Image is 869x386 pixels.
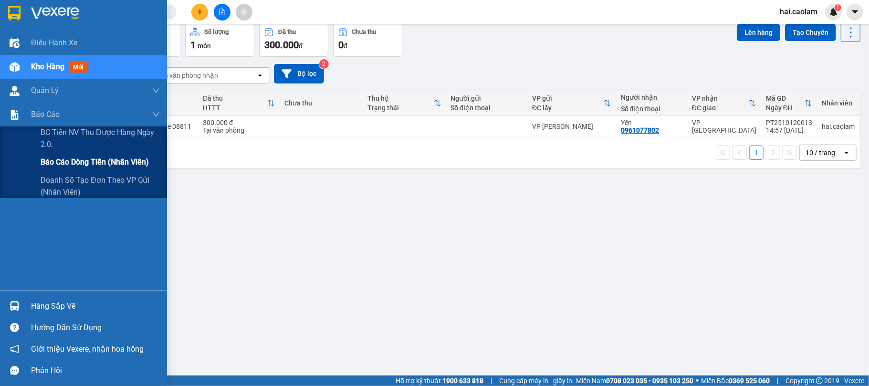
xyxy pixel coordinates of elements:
sup: 2 [319,59,329,69]
span: Giới thiệu Vexere, nhận hoa hồng [31,343,144,355]
span: Kho hàng [31,62,64,71]
span: Doanh số tạo đơn theo VP gửi (nhân viên) [41,174,160,198]
span: plus [197,9,203,15]
div: Chưa thu [352,29,377,35]
span: copyright [816,377,823,384]
div: Người gửi [451,94,523,102]
div: 14:57 [DATE] [766,126,812,134]
div: Chọn văn phòng nhận [152,71,218,80]
span: 300.000 [264,39,299,51]
span: | [777,376,778,386]
div: Nhân viên [822,99,855,107]
div: VP nhận [692,94,749,102]
button: Tạo Chuyến [785,24,836,41]
img: logo-vxr [8,6,21,21]
span: Cung cấp máy in - giấy in: [499,376,574,386]
span: Điều hành xe [31,37,77,49]
sup: 1 [835,4,841,11]
span: caret-down [851,8,859,16]
img: icon-new-feature [829,8,838,16]
div: 10 / trang [806,148,835,157]
span: Miền Bắc [701,376,770,386]
div: 300.000 đ [203,119,275,126]
button: caret-down [847,4,863,21]
div: Chưa thu [284,99,358,107]
span: question-circle [10,323,19,332]
strong: 1900 633 818 [442,377,483,385]
div: ĐC giao [692,104,749,112]
div: Số điện thoại [451,104,523,112]
span: 0 [338,39,344,51]
th: Toggle SortBy [363,91,446,116]
th: Toggle SortBy [761,91,817,116]
svg: open [256,72,264,79]
span: message [10,366,19,375]
button: Chưa thu0đ [333,22,402,57]
button: aim [236,4,252,21]
div: VP [PERSON_NAME] [532,123,611,130]
span: Báo cáo [31,108,60,120]
span: món [198,42,211,50]
span: down [152,111,160,118]
button: 1 [749,146,764,160]
div: Phản hồi [31,364,160,378]
span: aim [241,9,247,15]
div: Hướng dẫn sử dụng [31,321,160,335]
span: file-add [219,9,225,15]
div: Số lượng [204,29,229,35]
div: Tại văn phòng [203,126,275,134]
span: | [491,376,492,386]
img: warehouse-icon [10,38,20,48]
span: đ [299,42,303,50]
span: down [152,87,160,94]
div: hai.caolam [822,123,855,130]
th: Toggle SortBy [198,91,280,116]
div: VP [GEOGRAPHIC_DATA] [692,119,756,134]
span: hai.caolam [772,6,825,18]
div: Mã GD [766,94,805,102]
div: Hàng sắp về [31,299,160,313]
img: warehouse-icon [10,62,20,72]
button: file-add [214,4,230,21]
button: Lên hàng [737,24,780,41]
th: Toggle SortBy [527,91,616,116]
div: Yến [621,119,682,126]
button: Đã thu300.000đ [259,22,328,57]
span: Miền Nam [576,376,693,386]
div: Đã thu [278,29,296,35]
div: Đã thu [203,94,267,102]
button: plus [191,4,208,21]
span: BC Tiền NV thu được hàng ngày 2.0. [41,126,160,150]
span: ⚪️ [696,379,699,383]
span: Hỗ trợ kỹ thuật: [396,376,483,386]
img: warehouse-icon [10,86,20,96]
div: PT2510120013 [766,119,812,126]
div: 0961077802 [621,126,659,134]
span: Quản Lý [31,84,59,96]
span: notification [10,344,19,354]
div: HTTT [203,104,267,112]
span: 1 [836,4,839,11]
img: solution-icon [10,110,20,120]
div: VP gửi [532,94,604,102]
span: mới [69,62,87,73]
div: Trạng thái [367,104,433,112]
strong: 0369 525 060 [729,377,770,385]
button: Bộ lọc [274,64,324,83]
button: Số lượng1món [185,22,254,57]
span: Báo cáo dòng tiền (nhân viên) [41,156,149,168]
div: Ngày ĐH [766,104,805,112]
div: Số điện thoại [621,105,682,113]
div: Người nhận [621,94,682,101]
div: Thu hộ [367,94,433,102]
svg: open [843,149,850,156]
strong: 0708 023 035 - 0935 103 250 [606,377,693,385]
th: Toggle SortBy [687,91,761,116]
div: ĐC lấy [532,104,604,112]
span: đ [344,42,347,50]
span: 1 [190,39,196,51]
img: warehouse-icon [10,301,20,311]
